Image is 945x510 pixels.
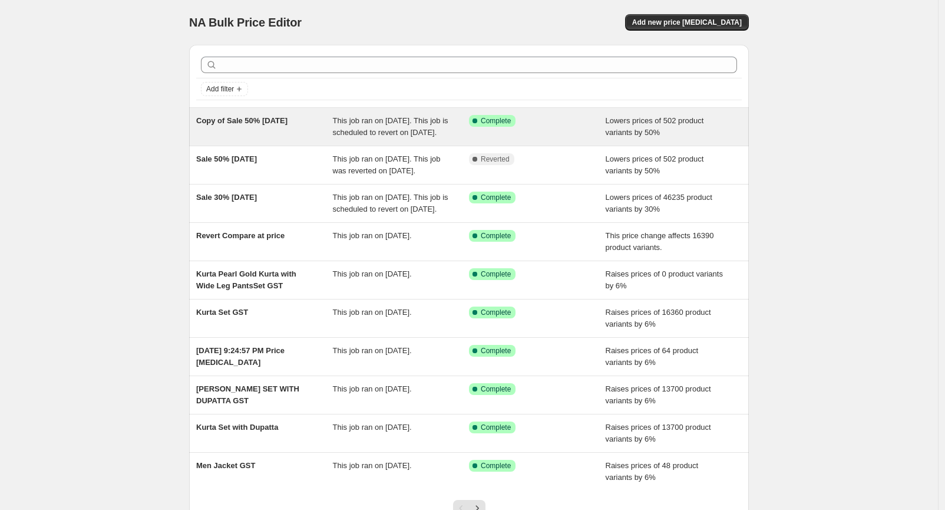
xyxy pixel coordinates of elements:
span: Kurta Pearl Gold Kurta with Wide Leg PantsSet GST [196,269,296,290]
span: Copy of Sale 50% [DATE] [196,116,288,125]
span: Complete [481,231,511,241]
span: Raises prices of 13700 product variants by 6% [606,423,711,443]
span: Revert Compare at price [196,231,285,240]
span: Raises prices of 48 product variants by 6% [606,461,699,482]
span: Add new price [MEDICAL_DATA] [632,18,742,27]
span: This job ran on [DATE]. [333,269,412,278]
span: This job ran on [DATE]. [333,308,412,317]
span: Raises prices of 16360 product variants by 6% [606,308,711,328]
span: Complete [481,384,511,394]
span: Sale 50% [DATE] [196,154,257,163]
span: This job ran on [DATE]. [333,384,412,393]
button: Add new price [MEDICAL_DATA] [625,14,749,31]
span: This job ran on [DATE]. This job is scheduled to revert on [DATE]. [333,116,448,137]
button: Add filter [201,82,248,96]
span: This price change affects 16390 product variants. [606,231,714,252]
span: [DATE] 9:24:57 PM Price [MEDICAL_DATA] [196,346,285,367]
span: Men Jacket GST [196,461,255,470]
span: Complete [481,193,511,202]
span: This job ran on [DATE]. [333,461,412,470]
span: Complete [481,346,511,356]
span: Kurta Set with Dupatta [196,423,278,432]
span: Lowers prices of 502 product variants by 50% [606,154,704,175]
span: Lowers prices of 502 product variants by 50% [606,116,704,137]
span: [PERSON_NAME] SET WITH DUPATTA GST [196,384,299,405]
span: This job ran on [DATE]. [333,231,412,240]
span: This job ran on [DATE]. This job was reverted on [DATE]. [333,154,441,175]
span: Complete [481,461,511,470]
span: This job ran on [DATE]. [333,423,412,432]
span: Complete [481,308,511,317]
span: This job ran on [DATE]. [333,346,412,355]
span: Complete [481,116,511,126]
span: Complete [481,269,511,279]
span: Complete [481,423,511,432]
span: Kurta Set GST [196,308,248,317]
span: Add filter [206,84,234,94]
span: Lowers prices of 46235 product variants by 30% [606,193,712,213]
span: NA Bulk Price Editor [189,16,302,29]
span: This job ran on [DATE]. This job is scheduled to revert on [DATE]. [333,193,448,213]
span: Raises prices of 13700 product variants by 6% [606,384,711,405]
span: Raises prices of 0 product variants by 6% [606,269,723,290]
span: Reverted [481,154,510,164]
span: Sale 30% [DATE] [196,193,257,202]
span: Raises prices of 64 product variants by 6% [606,346,699,367]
